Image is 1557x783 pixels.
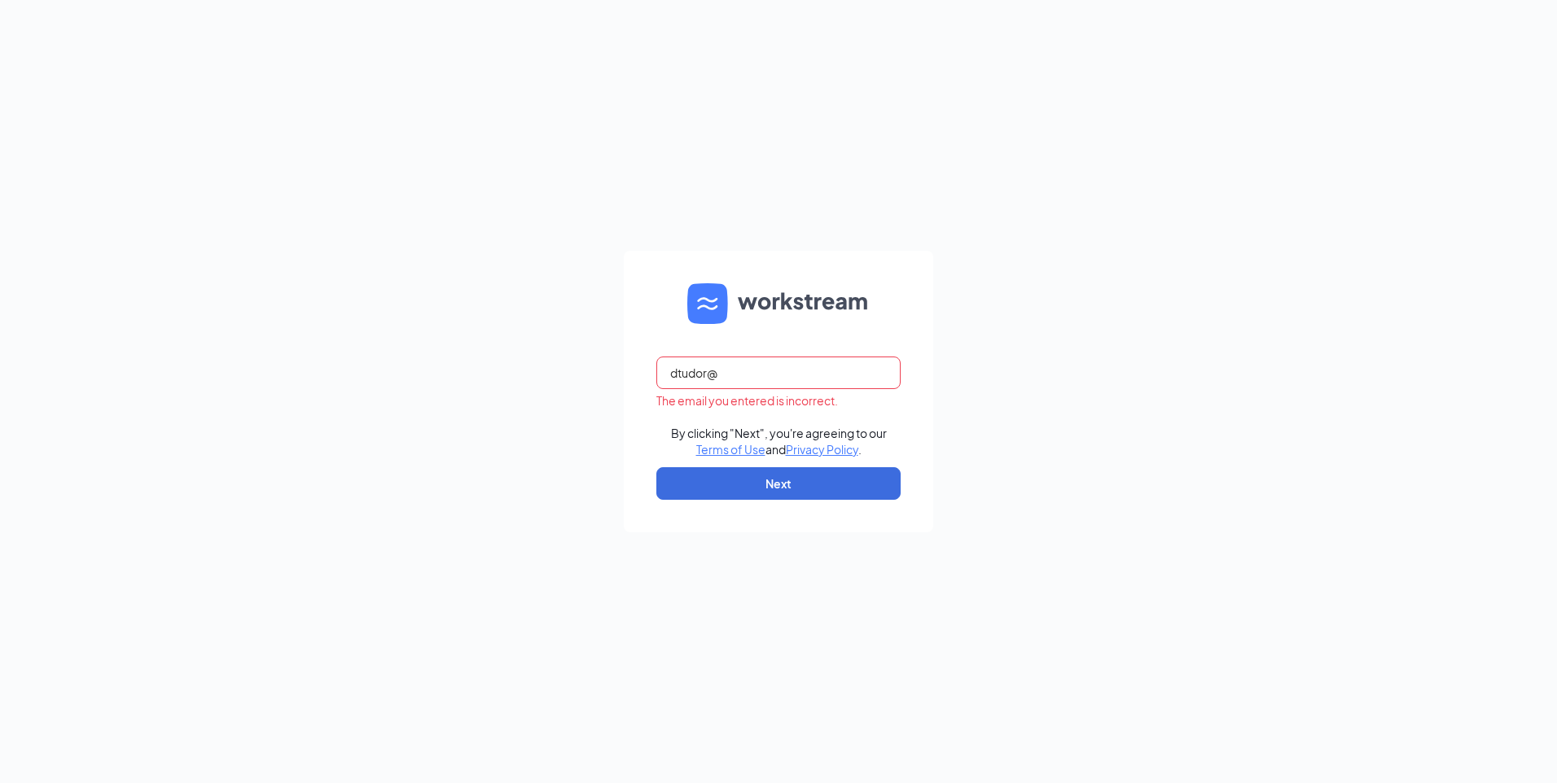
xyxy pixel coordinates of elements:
input: Email [656,357,901,389]
div: By clicking "Next", you're agreeing to our and . [671,425,887,457]
button: Next [656,467,901,500]
img: WS logo and Workstream text [687,283,870,324]
div: The email you entered is incorrect. [656,392,901,409]
a: Privacy Policy [786,442,858,457]
a: Terms of Use [696,442,765,457]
